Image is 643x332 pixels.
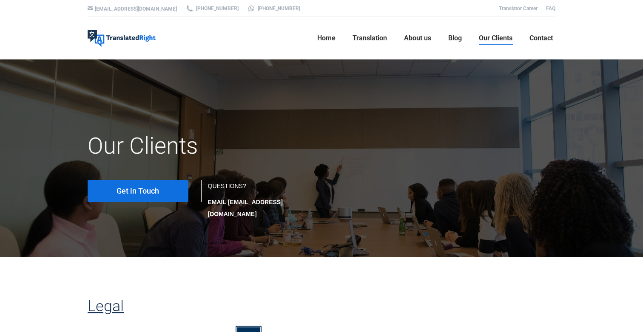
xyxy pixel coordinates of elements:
[315,25,338,52] a: Home
[88,132,555,160] h1: Our Clients
[185,5,239,12] a: [PHONE_NUMBER]
[401,25,434,52] a: About us
[317,34,336,42] span: Home
[527,25,555,52] a: Contact
[529,34,553,42] span: Contact
[95,6,177,12] a: [EMAIL_ADDRESS][DOMAIN_NAME]
[499,6,538,11] a: Translator Career
[404,34,431,42] span: About us
[479,34,512,42] span: Our Clients
[88,297,555,315] h3: Legal
[88,180,188,202] a: Get in Touch
[247,5,300,12] a: [PHONE_NUMBER]
[546,6,555,11] a: FAQ
[353,34,387,42] span: Translation
[117,187,159,195] span: Get in Touch
[448,34,462,42] span: Blog
[350,25,390,52] a: Translation
[208,180,316,220] div: QUESTIONS?
[446,25,464,52] a: Blog
[208,199,283,217] strong: EMAIL [EMAIL_ADDRESS][DOMAIN_NAME]
[476,25,515,52] a: Our Clients
[88,30,156,47] img: Translated Right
